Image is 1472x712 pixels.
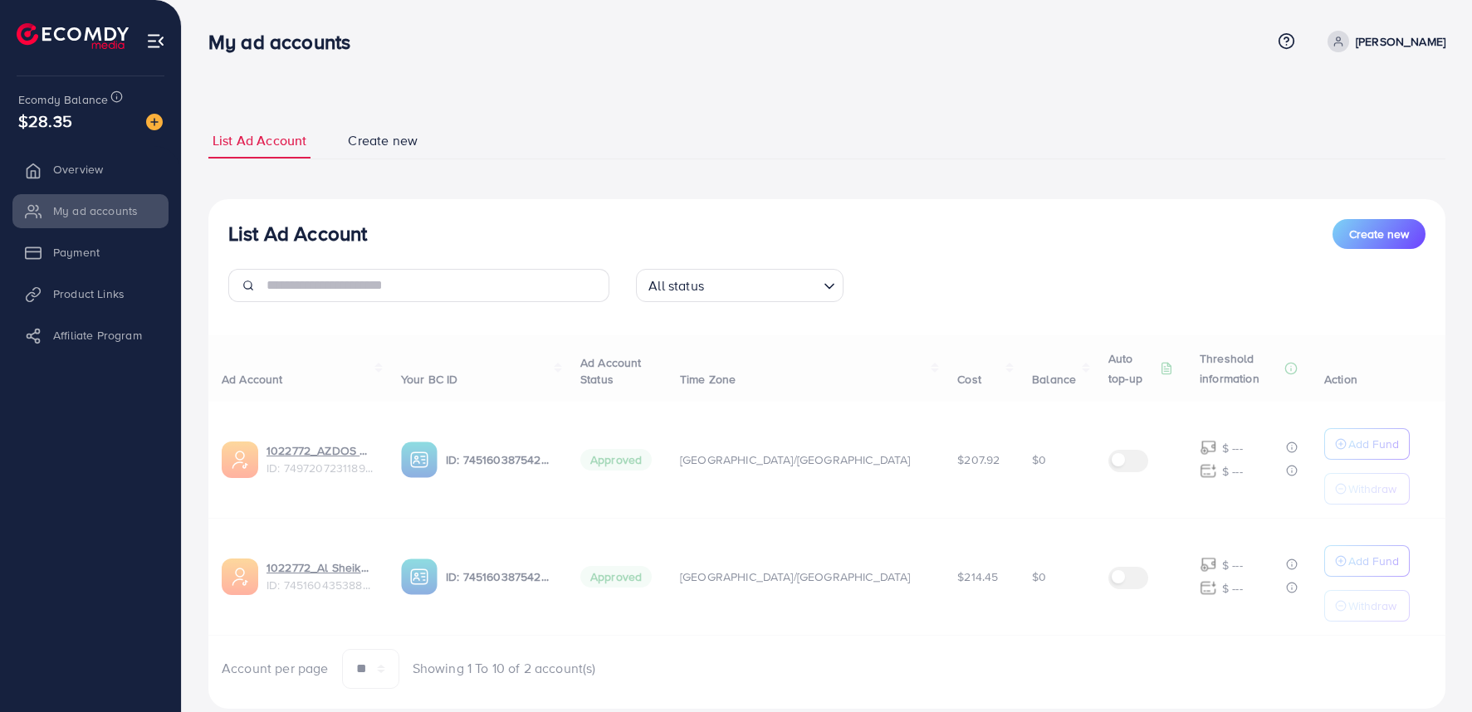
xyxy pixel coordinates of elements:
input: Search for option [709,271,817,298]
img: logo [17,23,129,49]
p: [PERSON_NAME] [1356,32,1445,51]
img: image [146,114,163,130]
span: List Ad Account [213,131,306,150]
button: Create new [1333,219,1426,249]
h3: List Ad Account [228,222,367,246]
h3: My ad accounts [208,30,364,54]
span: All status [645,274,707,298]
span: Create new [1349,226,1409,242]
span: Ecomdy Balance [18,91,108,108]
div: Search for option [636,269,844,302]
span: Create new [348,131,418,150]
span: $28.35 [18,109,72,133]
a: [PERSON_NAME] [1321,31,1445,52]
img: menu [146,32,165,51]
